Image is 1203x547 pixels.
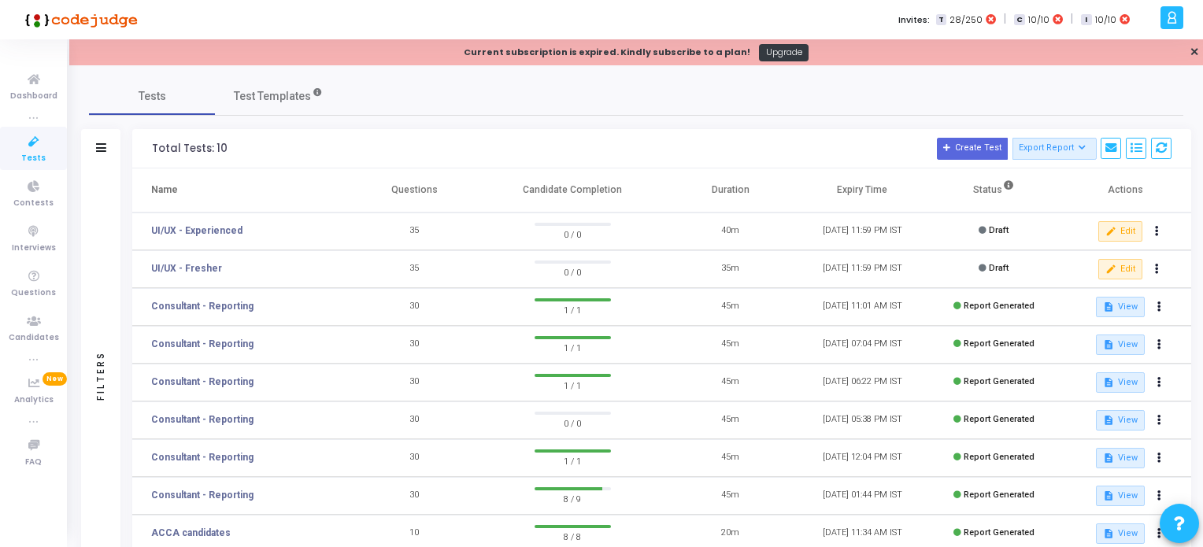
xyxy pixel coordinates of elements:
td: [DATE] 12:04 PM IST [797,439,928,477]
mat-icon: description [1103,301,1114,312]
a: UI/UX - Experienced [151,224,242,238]
td: 30 [349,401,480,439]
td: 30 [349,364,480,401]
mat-icon: edit [1105,264,1116,275]
mat-icon: description [1103,528,1114,539]
mat-icon: edit [1105,226,1116,237]
th: Duration [664,168,796,213]
span: New [43,372,67,386]
span: 1 / 1 [535,453,611,468]
span: 10/10 [1028,13,1049,27]
td: [DATE] 11:59 PM IST [797,250,928,288]
span: 0 / 0 [535,264,611,279]
button: View [1096,297,1144,317]
a: ✕ [1190,44,1199,61]
mat-icon: description [1103,490,1114,501]
a: Consultant - Reporting [151,375,254,389]
button: View [1096,523,1144,544]
span: Test Templates [234,88,311,105]
a: UI/UX - Fresher [151,261,222,275]
span: Questions [11,286,56,300]
td: 45m [664,439,796,477]
span: Dashboard [10,90,57,103]
span: I [1081,14,1091,26]
span: 28/250 [949,13,983,27]
span: 1 / 1 [535,377,611,393]
th: Questions [349,168,480,213]
td: 30 [349,439,480,477]
td: [DATE] 01:44 PM IST [797,477,928,515]
mat-icon: description [1103,377,1114,388]
span: Report Generated [964,338,1035,349]
span: Report Generated [964,490,1035,500]
th: Expiry Time [797,168,928,213]
th: Name [132,168,349,213]
a: Consultant - Reporting [151,450,254,464]
td: [DATE] 11:59 PM IST [797,213,928,250]
span: Analytics [14,394,54,407]
span: FAQ [25,456,42,469]
td: [DATE] 11:01 AM IST [797,288,928,326]
span: Draft [989,225,1009,235]
mat-icon: description [1103,339,1114,350]
div: Current subscription is expired. Kindly subscribe to a plan! [464,46,750,59]
span: Interviews [12,242,56,255]
span: 8 / 9 [535,490,611,506]
th: Status [928,168,1060,213]
td: 35m [664,250,796,288]
span: | [1004,11,1006,28]
span: Report Generated [964,527,1035,538]
td: [DATE] 06:22 PM IST [797,364,928,401]
button: Edit [1098,259,1142,279]
span: 1 / 1 [535,339,611,355]
div: Total Tests: 10 [152,142,228,155]
div: Filters [94,289,108,462]
span: C [1014,14,1024,26]
span: Tests [21,152,46,165]
td: 45m [664,401,796,439]
span: Report Generated [964,414,1035,424]
td: [DATE] 05:38 PM IST [797,401,928,439]
span: 10/10 [1095,13,1116,27]
mat-icon: description [1103,453,1114,464]
span: 1 / 1 [535,301,611,317]
th: Candidate Completion [480,168,664,213]
span: 0 / 0 [535,226,611,242]
td: 30 [349,477,480,515]
span: T [936,14,946,26]
td: 35 [349,213,480,250]
td: 45m [664,477,796,515]
td: 30 [349,288,480,326]
a: Consultant - Reporting [151,299,254,313]
td: 35 [349,250,480,288]
button: View [1096,410,1144,431]
mat-icon: description [1103,415,1114,426]
span: Tests [139,88,166,105]
button: View [1096,334,1144,355]
label: Invites: [898,13,930,27]
span: Contests [13,197,54,210]
a: Consultant - Reporting [151,412,254,427]
td: 45m [664,326,796,364]
td: 40m [664,213,796,250]
a: Consultant - Reporting [151,488,254,502]
button: Export Report [1012,138,1097,160]
span: Report Generated [964,376,1035,386]
a: Consultant - Reporting [151,337,254,351]
span: 8 / 8 [535,528,611,544]
span: 0 / 0 [535,415,611,431]
td: 30 [349,326,480,364]
span: Report Generated [964,452,1035,462]
button: View [1096,486,1144,506]
button: Create Test [937,138,1008,160]
td: 45m [664,364,796,401]
a: Upgrade [759,44,809,61]
span: Draft [989,263,1009,273]
span: Candidates [9,331,59,345]
td: 45m [664,288,796,326]
button: Edit [1098,221,1142,242]
button: View [1096,372,1144,393]
th: Actions [1060,168,1191,213]
a: ACCA candidates [151,526,231,540]
td: [DATE] 07:04 PM IST [797,326,928,364]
